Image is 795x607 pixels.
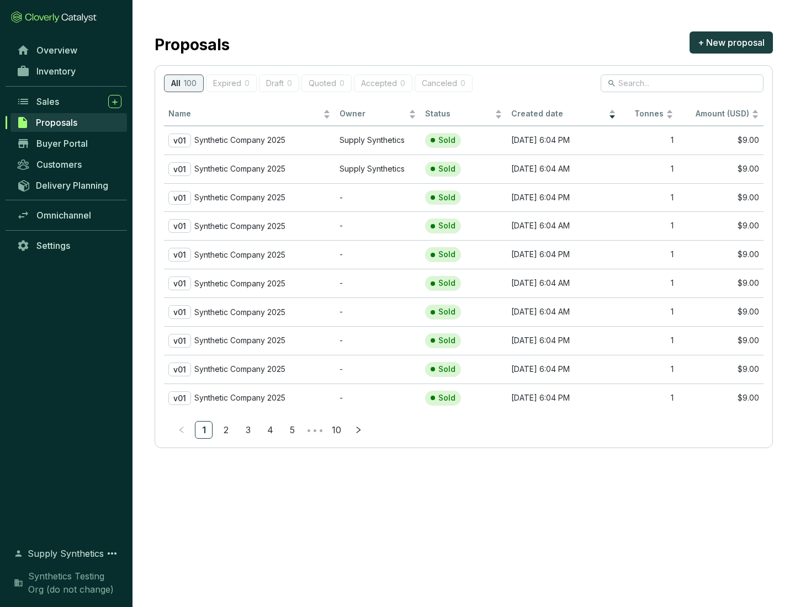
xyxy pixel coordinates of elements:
[11,41,127,60] a: Overview
[261,421,279,439] li: 4
[335,211,421,240] td: -
[621,326,677,355] td: 1
[11,62,127,81] a: Inventory
[11,134,127,153] a: Buyer Portal
[36,138,88,149] span: Buyer Portal
[194,279,285,289] p: Synthetic Company 2025
[690,31,773,54] button: + New proposal
[678,355,764,384] td: $9.00
[507,297,621,326] td: [DATE] 6:04 AM
[11,236,127,255] a: Settings
[168,276,191,290] p: v01
[164,103,335,126] th: Name
[340,109,406,119] span: Owner
[36,66,76,77] span: Inventory
[327,421,345,439] li: 10
[283,421,301,439] li: 5
[335,155,421,183] td: Supply Synthetics
[507,183,621,212] td: [DATE] 6:04 PM
[678,240,764,269] td: $9.00
[438,307,455,317] p: Sold
[507,155,621,183] td: [DATE] 6:04 AM
[36,240,70,251] span: Settings
[194,164,285,174] p: Synthetic Company 2025
[168,363,191,376] p: v01
[349,421,367,439] li: Next Page
[195,422,212,438] a: 1
[625,109,663,119] span: Tonnes
[11,176,127,194] a: Delivery Planning
[194,393,285,403] p: Synthetic Company 2025
[438,278,455,289] p: Sold
[678,297,764,326] td: $9.00
[36,159,82,170] span: Customers
[217,421,235,439] li: 2
[621,103,677,126] th: Tonnes
[240,422,256,438] a: 3
[168,134,191,147] p: v01
[618,77,747,89] input: Search...
[678,155,764,183] td: $9.00
[335,103,421,126] th: Owner
[621,126,677,155] td: 1
[621,155,677,183] td: 1
[507,126,621,155] td: [DATE] 6:04 PM
[678,269,764,297] td: $9.00
[507,384,621,412] td: [DATE] 6:04 PM
[171,79,181,88] p: All
[305,421,323,439] span: •••
[621,211,677,240] td: 1
[239,421,257,439] li: 3
[335,326,421,355] td: -
[11,155,127,174] a: Customers
[36,210,91,221] span: Omnichannel
[28,547,104,560] span: Supply Synthetics
[698,36,765,49] span: + New proposal
[621,384,677,412] td: 1
[335,355,421,384] td: -
[164,74,204,92] button: All100
[421,103,506,126] th: Status
[194,221,285,231] p: Synthetic Company 2025
[678,126,764,155] td: $9.00
[168,305,191,319] p: v01
[507,269,621,297] td: [DATE] 6:04 AM
[507,211,621,240] td: [DATE] 6:04 AM
[194,135,285,145] p: Synthetic Company 2025
[335,384,421,412] td: -
[178,426,185,434] span: left
[155,33,230,56] h2: Proposals
[194,307,285,317] p: Synthetic Company 2025
[438,393,455,403] p: Sold
[438,164,455,174] p: Sold
[696,109,749,118] span: Amount (USD)
[194,193,285,203] p: Synthetic Company 2025
[678,384,764,412] td: $9.00
[335,297,421,326] td: -
[511,109,607,119] span: Created date
[168,191,191,205] p: v01
[36,96,59,107] span: Sales
[194,336,285,345] p: Synthetic Company 2025
[354,426,362,434] span: right
[438,249,455,260] p: Sold
[335,240,421,269] td: -
[218,422,234,438] a: 2
[36,45,77,56] span: Overview
[335,269,421,297] td: -
[507,103,621,126] th: Created date
[195,421,213,439] li: 1
[678,183,764,212] td: $9.00
[173,421,190,439] li: Previous Page
[194,250,285,260] p: Synthetic Company 2025
[11,92,127,111] a: Sales
[678,211,764,240] td: $9.00
[425,109,492,119] span: Status
[678,326,764,355] td: $9.00
[168,334,191,348] p: v01
[328,422,344,438] a: 10
[194,364,285,374] p: Synthetic Company 2025
[284,422,300,438] a: 5
[438,364,455,375] p: Sold
[335,126,421,155] td: Supply Synthetics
